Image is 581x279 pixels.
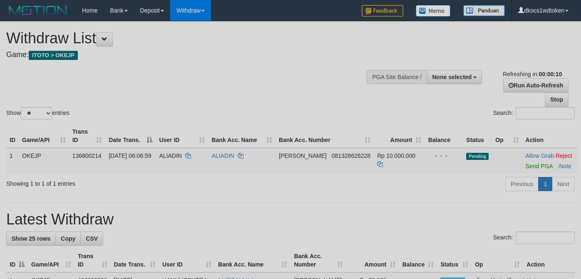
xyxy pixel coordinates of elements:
th: Action [523,249,575,272]
div: PGA Site Balance / [367,70,427,84]
h1: Latest Withdraw [6,211,575,228]
a: Allow Grab [526,152,554,159]
th: User ID: activate to sort column ascending [156,124,208,148]
th: Date Trans.: activate to sort column descending [105,124,156,148]
th: Bank Acc. Number: activate to sort column ascending [290,249,346,272]
th: Status: activate to sort column ascending [437,249,472,272]
span: Rp 10.000.000 [377,152,415,159]
img: Button%20Memo.svg [416,5,451,17]
a: Copy [55,232,81,246]
a: Note [559,163,571,169]
td: · [522,148,577,174]
td: 1 [6,148,19,174]
th: Amount: activate to sort column ascending [374,124,425,148]
th: Date Trans.: activate to sort column ascending [111,249,159,272]
span: ITOTO > OKEJP [29,51,78,60]
a: 1 [538,177,552,191]
th: Status [463,124,492,148]
label: Search: [493,107,575,120]
th: Game/API: activate to sort column ascending [19,124,69,148]
div: Showing 1 to 1 of 1 entries [6,176,236,188]
img: Feedback.jpg [362,5,403,17]
span: None selected [432,74,472,80]
th: Op: activate to sort column ascending [492,124,522,148]
span: [PERSON_NAME] [279,152,327,159]
a: Next [552,177,575,191]
span: 136800214 [72,152,102,159]
th: Amount: activate to sort column ascending [346,249,399,272]
h1: Withdraw List [6,30,379,47]
h4: Game: [6,51,379,59]
a: Stop [545,92,569,107]
th: Bank Acc. Number: activate to sort column ascending [276,124,374,148]
td: OKEJP [19,148,69,174]
span: Refreshing in: [503,71,562,77]
a: ALIADIN [211,152,234,159]
input: Search: [516,232,575,244]
span: ALIADIN [159,152,181,159]
th: Action [522,124,577,148]
span: Show 25 rows [12,235,50,242]
a: Send PGA [526,163,553,169]
img: MOTION_logo.png [6,4,70,17]
span: · [526,152,556,159]
label: Search: [493,232,575,244]
div: - - - [428,152,459,160]
th: Op: activate to sort column ascending [472,249,523,272]
th: Trans ID: activate to sort column ascending [74,249,111,272]
span: Copy [61,235,75,242]
th: Bank Acc. Name: activate to sort column ascending [208,124,275,148]
th: Balance [425,124,463,148]
input: Search: [516,107,575,120]
img: panduan.png [463,5,505,16]
span: CSV [86,235,98,242]
a: Run Auto-Refresh [503,78,569,92]
th: Trans ID: activate to sort column ascending [69,124,106,148]
th: User ID: activate to sort column ascending [159,249,215,272]
th: ID: activate to sort column descending [6,249,28,272]
strong: 00:00:10 [539,71,562,77]
a: Previous [505,177,539,191]
select: Showentries [21,107,52,120]
a: Reject [556,152,572,159]
span: Copy 081328626228 to clipboard [332,152,370,159]
th: Balance: activate to sort column ascending [399,249,437,272]
label: Show entries [6,107,70,120]
a: Show 25 rows [6,232,56,246]
span: Pending [466,153,489,160]
th: Bank Acc. Name: activate to sort column ascending [215,249,290,272]
th: Game/API: activate to sort column ascending [28,249,74,272]
button: None selected [427,70,482,84]
th: ID [6,124,19,148]
span: [DATE] 06:06:59 [109,152,151,159]
a: CSV [80,232,103,246]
